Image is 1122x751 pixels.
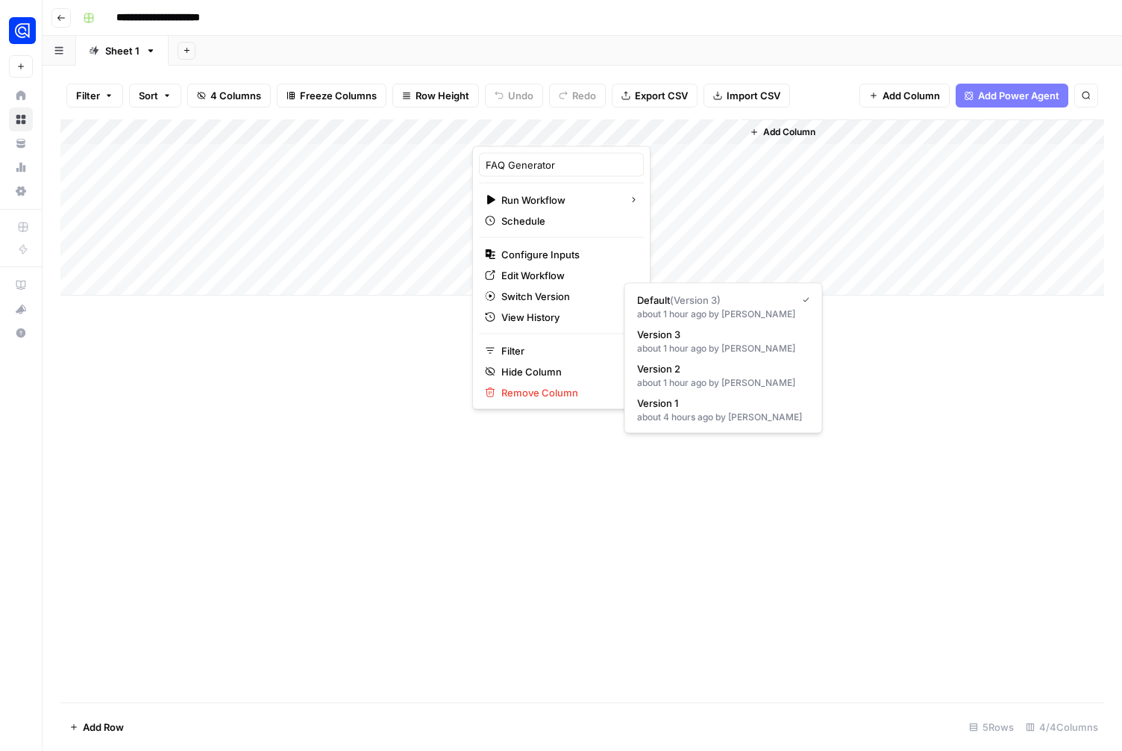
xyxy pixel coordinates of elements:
[744,122,821,142] button: Add Column
[637,308,810,321] div: about 1 hour ago by [PERSON_NAME]
[637,327,804,342] span: Version 3
[501,289,617,304] span: Switch Version
[637,293,791,308] span: Default
[637,376,810,390] div: about 1 hour ago by [PERSON_NAME]
[637,411,810,424] div: about 4 hours ago by [PERSON_NAME]
[637,342,810,355] div: about 1 hour ago by [PERSON_NAME]
[637,396,804,411] span: Version 1
[670,294,721,306] span: ( Version 3 )
[763,125,815,139] span: Add Column
[637,361,804,376] span: Version 2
